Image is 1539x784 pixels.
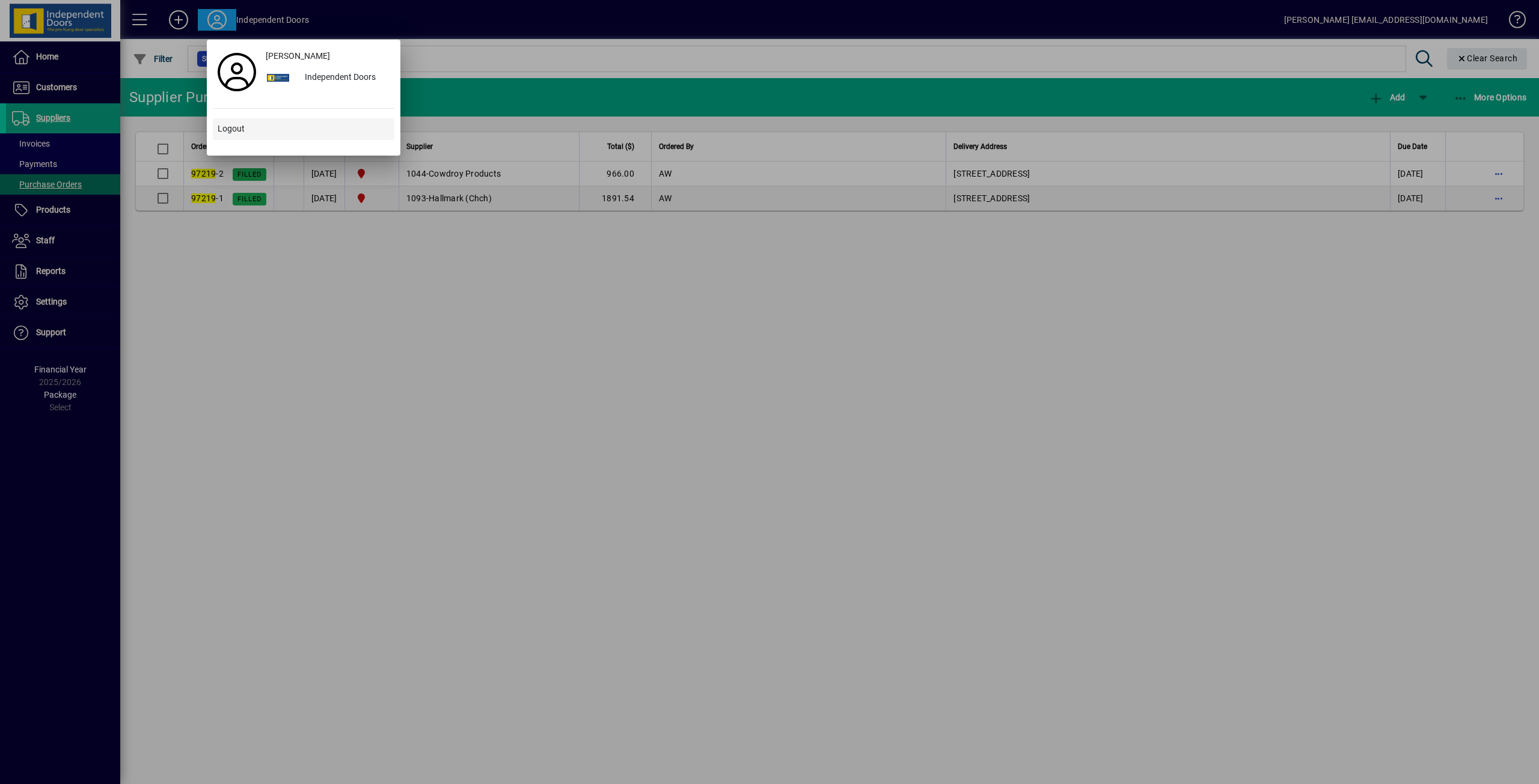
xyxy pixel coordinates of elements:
[213,118,394,140] button: Logout
[266,50,330,62] span: [PERSON_NAME]
[295,67,394,89] div: Independent Doors
[261,67,394,89] button: Independent Doors
[213,61,261,83] a: Profile
[261,46,394,67] a: [PERSON_NAME]
[218,123,245,135] span: Logout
